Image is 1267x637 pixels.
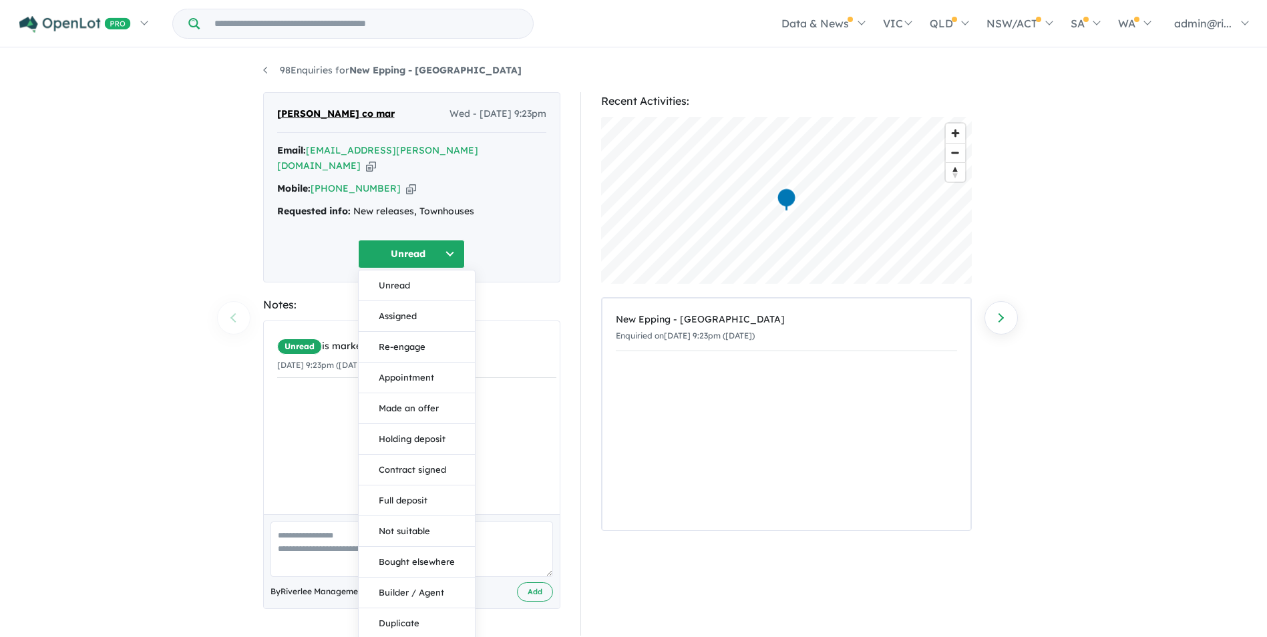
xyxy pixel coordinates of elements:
[366,159,376,173] button: Copy
[263,64,522,76] a: 98Enquiries forNew Epping - [GEOGRAPHIC_DATA]
[601,92,972,110] div: Recent Activities:
[616,305,957,351] a: New Epping - [GEOGRAPHIC_DATA]Enquiried on[DATE] 9:23pm ([DATE])
[263,296,560,314] div: Notes:
[616,312,957,328] div: New Epping - [GEOGRAPHIC_DATA]
[311,182,401,194] a: [PHONE_NUMBER]
[277,106,395,122] span: [PERSON_NAME] co mar
[277,144,306,156] strong: Email:
[358,240,465,268] button: Unread
[946,143,965,162] button: Zoom out
[277,182,311,194] strong: Mobile:
[359,547,475,578] button: Bought elsewhere
[946,162,965,182] button: Reset bearing to north
[359,485,475,516] button: Full deposit
[359,424,475,455] button: Holding deposit
[277,339,322,355] span: Unread
[359,301,475,332] button: Assigned
[19,16,131,33] img: Openlot PRO Logo White
[277,339,556,355] div: is marked.
[349,64,522,76] strong: New Epping - [GEOGRAPHIC_DATA]
[616,331,755,341] small: Enquiried on [DATE] 9:23pm ([DATE])
[946,163,965,182] span: Reset bearing to north
[277,144,478,172] a: [EMAIL_ADDRESS][PERSON_NAME][DOMAIN_NAME]
[359,270,475,301] button: Unread
[449,106,546,122] span: Wed - [DATE] 9:23pm
[359,578,475,608] button: Builder / Agent
[359,332,475,363] button: Re-engage
[277,204,546,220] div: New releases, Townhouses
[406,182,416,196] button: Copy
[1174,17,1232,30] span: admin@ri...
[202,9,530,38] input: Try estate name, suburb, builder or developer
[946,144,965,162] span: Zoom out
[270,585,366,598] span: By Riverlee Management
[946,124,965,143] button: Zoom in
[359,455,475,485] button: Contract signed
[601,117,972,284] canvas: Map
[359,516,475,547] button: Not suitable
[277,360,368,370] small: [DATE] 9:23pm ([DATE])
[359,363,475,393] button: Appointment
[359,393,475,424] button: Made an offer
[263,63,1005,79] nav: breadcrumb
[517,582,553,602] button: Add
[277,205,351,217] strong: Requested info:
[776,188,796,212] div: Map marker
